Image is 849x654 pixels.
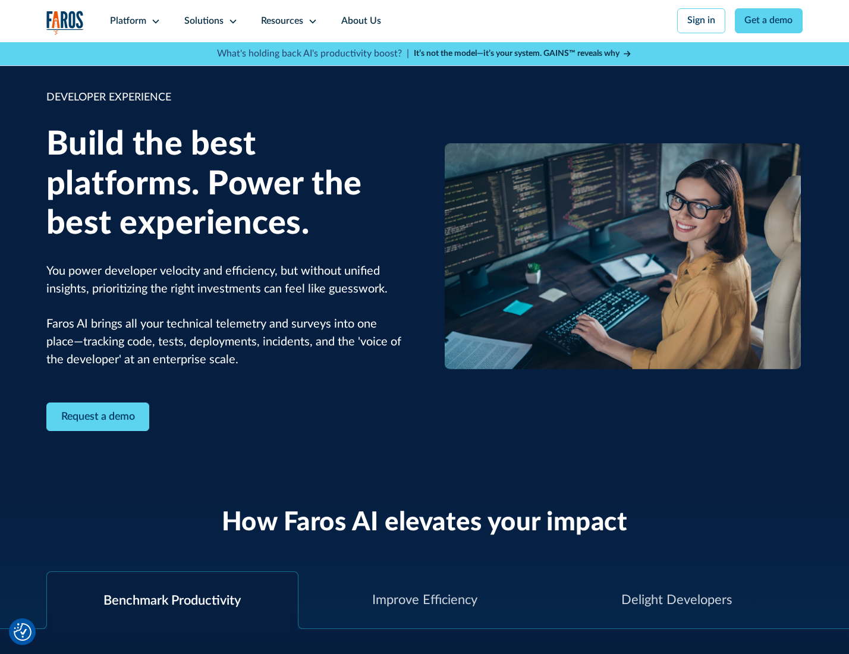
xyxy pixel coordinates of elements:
[414,48,633,60] a: It’s not the model—it’s your system. GAINS™ reveals why
[46,263,407,369] p: You power developer velocity and efficiency, but without unified insights, prioritizing the right...
[110,14,146,29] div: Platform
[46,125,407,244] h1: Build the best platforms. Power the best experiences.
[222,507,628,539] h2: How Faros AI elevates your impact
[14,623,32,641] button: Cookie Settings
[14,623,32,641] img: Revisit consent button
[414,49,620,58] strong: It’s not the model—it’s your system. GAINS™ reveals why
[46,11,84,35] img: Logo of the analytics and reporting company Faros.
[46,403,150,432] a: Contact Modal
[103,591,241,611] div: Benchmark Productivity
[735,8,803,33] a: Get a demo
[184,14,224,29] div: Solutions
[621,590,732,610] div: Delight Developers
[46,90,407,106] div: DEVELOPER EXPERIENCE
[372,590,477,610] div: Improve Efficiency
[46,11,84,35] a: home
[261,14,303,29] div: Resources
[677,8,725,33] a: Sign in
[217,47,409,61] p: What's holding back AI's productivity boost? |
